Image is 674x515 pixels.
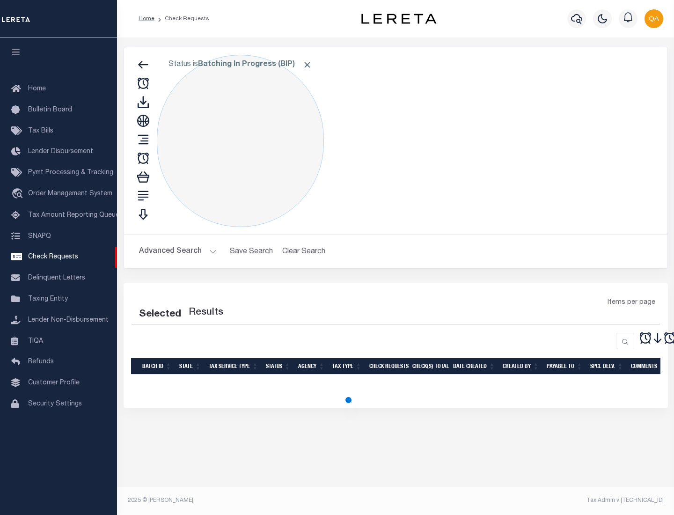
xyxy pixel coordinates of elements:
[28,254,78,260] span: Check Requests
[645,9,663,28] img: svg+xml;base64,PHN2ZyB4bWxucz0iaHR0cDovL3d3dy53My5vcmcvMjAwMC9zdmciIHBvaW50ZXItZXZlbnRzPSJub25lIi...
[403,496,664,505] div: Tax Admin v.[TECHNICAL_ID]
[28,338,43,344] span: TIQA
[366,358,409,375] th: Check Requests
[28,107,72,113] span: Bulletin Board
[361,14,436,24] img: logo-dark.svg
[139,307,181,322] div: Selected
[154,15,209,23] li: Check Requests
[409,358,449,375] th: Check(s) Total
[189,305,223,320] label: Results
[262,358,294,375] th: Status
[139,358,176,375] th: Batch Id
[205,358,262,375] th: Tax Service Type
[139,243,217,261] button: Advanced Search
[28,233,51,239] span: SNAPQ
[28,401,82,407] span: Security Settings
[329,358,366,375] th: Tax Type
[586,358,627,375] th: Spcl Delv.
[28,296,68,302] span: Taxing Entity
[28,191,112,197] span: Order Management System
[28,148,93,155] span: Lender Disbursement
[608,298,655,308] span: Items per page
[139,16,154,22] a: Home
[11,188,26,200] i: travel_explore
[28,212,119,219] span: Tax Amount Reporting Queue
[224,243,278,261] button: Save Search
[28,169,113,176] span: Pymt Processing & Tracking
[28,128,53,134] span: Tax Bills
[302,60,312,70] span: Click to Remove
[157,55,324,227] div: Click to Edit
[28,380,80,386] span: Customer Profile
[28,359,54,365] span: Refunds
[121,496,396,505] div: 2025 © [PERSON_NAME].
[627,358,669,375] th: Comments
[543,358,586,375] th: Payable To
[499,358,543,375] th: Created By
[28,275,85,281] span: Delinquent Letters
[28,317,109,324] span: Lender Non-Disbursement
[449,358,499,375] th: Date Created
[278,243,330,261] button: Clear Search
[198,61,312,68] b: Batching In Progress (BIP)
[176,358,205,375] th: State
[28,86,46,92] span: Home
[294,358,329,375] th: Agency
